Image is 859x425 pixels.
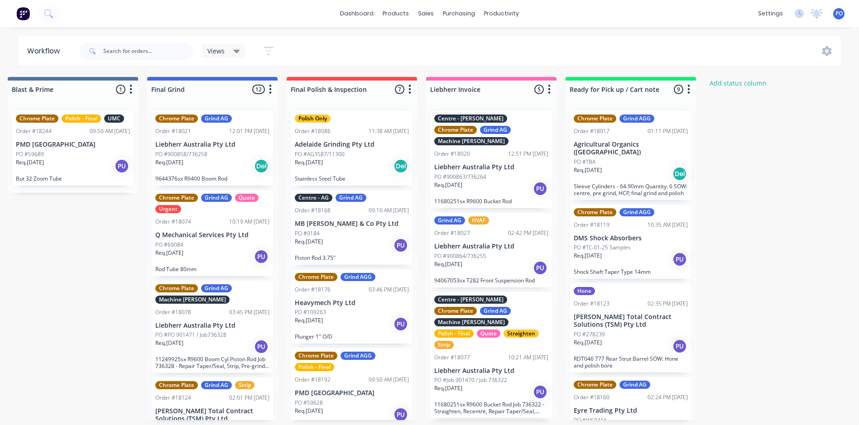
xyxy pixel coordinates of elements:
div: Chrome PlateGrind AGGOrder #1801701:11 PM [DATE]Agricultural Organics ([GEOGRAPHIC_DATA])PO #TBAR... [570,111,691,200]
div: Polish - Final [295,363,334,371]
div: PU [394,317,408,331]
div: PU [394,238,408,253]
div: PU [533,385,547,399]
div: Chrome Plate [155,194,198,202]
p: PO #WS8416 [574,416,607,425]
p: PO #900864/736255 [434,252,486,260]
p: Sleeve Cylinders - 64.90mm Quantity: 6 SOW: centre, pre grind, HCP, final grind and polish [574,183,688,196]
div: Chrome Plate [295,352,337,360]
div: Centre - [PERSON_NAME] [434,115,507,123]
div: Polish Only [295,115,331,123]
button: Add status column [705,77,772,89]
div: 01:11 PM [DATE] [648,127,688,135]
p: 94067053sx T282 Front Suspension Rod [434,277,548,284]
div: purchasing [438,7,480,20]
p: 11680251sx R9600 Bucket Rod [434,198,548,205]
div: Grind AGG [619,115,654,123]
p: Req. [DATE] [434,260,462,268]
div: 09:50 AM [DATE] [369,376,409,384]
div: Chrome PlateGrind AGGOrder #1811910:35 AM [DATE]DMS Shock AbsorbersPO #TC-01-25 SamplesReq.[DATE]... [570,205,691,279]
div: Grind AGHVAFOrder #1802702:42 PM [DATE]Liebherr Australia Pty LtdPO #900864/736255Req.[DATE]PU940... [431,213,552,287]
p: Agricultural Organics ([GEOGRAPHIC_DATA]) [574,141,688,156]
div: Order #18027 [434,229,470,237]
div: PU [254,339,269,354]
div: Order #18176 [295,286,331,294]
div: Quote [235,194,259,202]
div: 03:46 PM [DATE] [369,286,409,294]
p: Req. [DATE] [295,238,323,246]
div: Grind AG [619,381,650,389]
div: HVAF [468,216,489,224]
p: Liebherr Australia Pty Ltd [155,322,269,329]
span: Views [207,46,225,56]
p: PO #Job 901470 / Job 736322 [434,376,507,384]
div: Polish - Final [434,329,474,338]
p: DMS Shock Absorbers [574,234,688,242]
p: Req. [DATE] [155,158,183,167]
div: Order #18086 [295,127,331,135]
div: Chrome PlateGrind AGGOrder #1817603:46 PM [DATE]Heavymech Pty LtdPO #109263Req.[DATE]PUPlunger 1"... [291,269,413,344]
div: Order #18192 [295,376,331,384]
div: Del [672,167,687,181]
div: Del [254,159,269,173]
p: PO #59689 [16,150,44,158]
div: Grind AGG [341,352,375,360]
div: 10:35 AM [DATE] [648,221,688,229]
p: Liebherr Australia Pty Ltd [434,243,548,250]
p: 11680251sx R9600 Bucket Rod Job 736322 - Straighten, Recentre, Repair Taper/Seal, Strip, Pre-grin... [434,401,548,415]
div: PU [254,249,269,264]
a: dashboard [336,7,378,20]
div: Order #18020 [434,150,470,158]
div: 10:19 AM [DATE] [229,218,269,226]
div: Chrome Plate [295,273,337,281]
p: PO #109263 [295,308,326,316]
p: PO #278239 [574,330,605,339]
div: Strip [434,341,454,349]
p: PO #AG3587/11300 [295,150,345,158]
p: Rod Tube 80mm [155,266,269,272]
p: Req. [DATE] [574,252,602,260]
p: 11249925sx R9600 Boom Cyl Piston Rod Job 736328 - Repair Taper/Seal, Strip, Pre-grind, HCP MB & S... [155,356,269,369]
div: Order #18078 [155,308,191,316]
div: 12:51 PM [DATE] [508,150,548,158]
div: Grind AGG [619,208,654,216]
div: Grind AG [480,307,511,315]
div: 09:10 AM [DATE] [369,206,409,215]
p: PO #900863/736264 [434,173,486,181]
div: 09:50 AM [DATE] [90,127,130,135]
p: Req. [DATE] [295,407,323,415]
p: [PERSON_NAME] Total Contract Solutions (TSM) Pty Ltd [574,313,688,329]
div: Grind AG [336,194,366,202]
div: PU [115,159,129,173]
div: Grind AG [201,381,232,389]
p: PO #TC-01-25 Samples [574,244,631,252]
div: Machine [PERSON_NAME] [434,137,509,145]
div: 03:45 PM [DATE] [229,308,269,316]
p: Req. [DATE] [434,181,462,189]
div: Urgent [155,205,181,213]
div: Strip [235,381,254,389]
div: Chrome Plate [16,115,58,123]
div: HoneOrder #1812302:35 PM [DATE][PERSON_NAME] Total Contract Solutions (TSM) Pty LtdPO #278239Req.... [570,283,691,372]
div: Chrome Plate [434,307,477,315]
div: Chrome PlateGrind AGOrder #1802112:01 PM [DATE]Liebherr Australia Pty LtdPO #900858/736258Req.[DA... [152,111,273,186]
p: PO #TBA [574,158,595,166]
div: Centre - [PERSON_NAME]Chrome PlateGrind AGMachine [PERSON_NAME]Polish - FinalQuoteStraightenStrip... [431,292,552,419]
div: Chrome Plate [155,381,198,389]
div: PU [394,407,408,422]
div: 10:21 AM [DATE] [508,353,548,362]
p: PO #69084 [155,241,183,249]
div: Chrome Plate [574,381,616,389]
input: Search for orders... [103,42,193,60]
div: Grind AG [434,216,465,224]
p: Req. [DATE] [155,249,183,257]
div: sales [413,7,438,20]
div: Straighten [504,329,539,338]
div: Order #18123 [574,300,609,308]
div: products [378,7,413,20]
p: Req. [DATE] [16,158,44,167]
p: 9644376sx R9400 Boom Rod [155,175,269,182]
p: But 32 Zoom Tube [16,175,130,182]
div: 12:01 PM [DATE] [229,127,269,135]
div: Hone [574,287,595,295]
